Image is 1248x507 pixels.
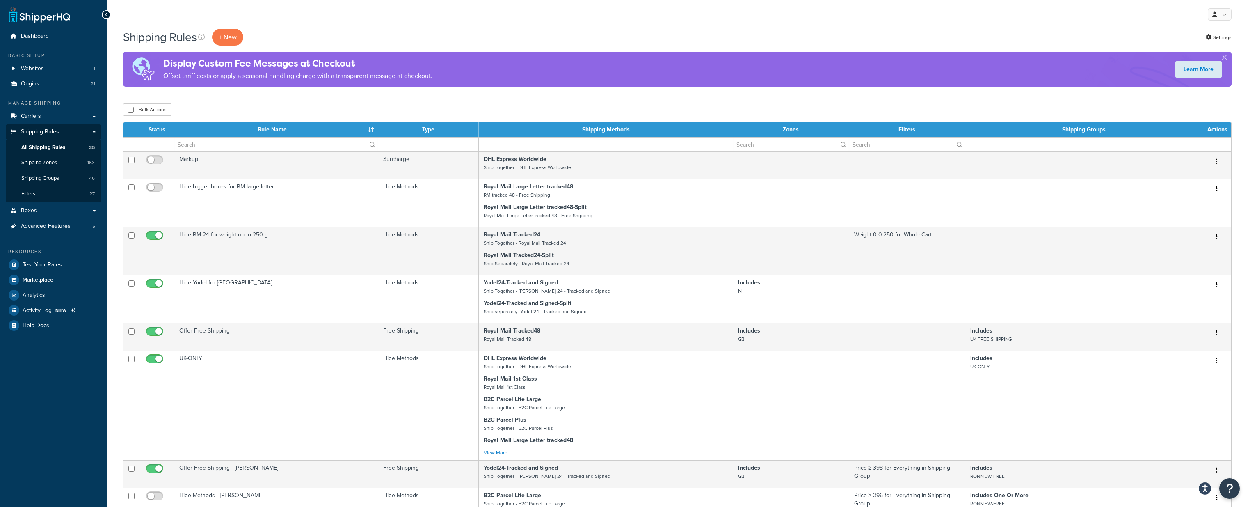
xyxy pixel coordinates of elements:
[21,207,37,214] span: Boxes
[21,128,59,135] span: Shipping Rules
[1219,478,1240,499] button: Open Resource Center
[738,473,744,480] small: GB
[163,57,432,70] h4: Display Custom Fee Messages at Checkout
[21,113,41,120] span: Carriers
[6,219,101,234] li: Advanced Features
[6,124,101,140] a: Shipping Rules
[484,326,540,335] strong: Royal Mail Tracked48
[6,288,101,303] a: Analytics
[484,354,546,362] strong: DHL Express Worldwide
[21,65,44,72] span: Websites
[970,335,1012,343] small: UK-FREE-SHIPPING
[484,404,565,411] small: Ship Together - B2C Parcel Lite Large
[484,308,587,315] small: Ship separately- Yodel 24 - Tracked and Signed
[6,318,101,333] li: Help Docs
[6,273,101,287] a: Marketplace
[91,80,95,87] span: 21
[970,354,992,362] strong: Includes
[1202,122,1231,137] th: Actions
[1175,61,1222,78] a: Learn More
[378,151,479,179] td: Surcharge
[484,436,573,445] strong: Royal Mail Large Letter tracked48
[484,287,610,295] small: Ship Together - [PERSON_NAME] 24 - Tracked and Signed
[6,29,101,44] li: Dashboard
[6,303,101,318] li: Activity Log
[89,144,95,151] span: 35
[6,186,101,202] li: Filters
[484,203,587,211] strong: Royal Mail Large Letter tracked48-Split
[21,175,59,182] span: Shipping Groups
[21,159,57,166] span: Shipping Zones
[484,239,566,247] small: Ship Together - Royal Mail Tracked 24
[738,278,760,287] strong: Includes
[738,463,760,472] strong: Includes
[970,363,990,370] small: UK-ONLY
[484,463,558,472] strong: Yodel24-Tracked and Signed
[6,140,101,155] li: All Shipping Rules
[92,223,95,230] span: 5
[6,248,101,255] div: Resources
[970,326,992,335] strong: Includes
[378,351,479,460] td: Hide Methods
[738,326,760,335] strong: Includes
[484,395,541,404] strong: B2C Parcel Lite Large
[21,80,39,87] span: Origins
[174,275,378,323] td: Hide Yodel for [GEOGRAPHIC_DATA]
[484,415,526,424] strong: B2C Parcel Plus
[733,138,849,151] input: Search
[6,171,101,186] li: Shipping Groups
[484,191,550,199] small: RM tracked 48 - Free Shipping
[6,124,101,202] li: Shipping Rules
[87,159,95,166] span: 163
[484,299,571,307] strong: Yodel24-Tracked and Signed-Split
[6,257,101,272] a: Test Your Rates
[6,219,101,234] a: Advanced Features 5
[6,52,101,59] div: Basic Setup
[484,335,531,343] small: Royal Mail Tracked 48
[163,70,432,82] p: Offset tariff costs or apply a seasonal handling charge with a transparent message at checkout.
[378,460,479,488] td: Free Shipping
[484,491,541,500] strong: B2C Parcel Lite Large
[484,251,554,259] strong: Royal Mail Tracked24-Split
[484,155,546,163] strong: DHL Express Worldwide
[6,109,101,124] a: Carriers
[738,335,744,343] small: GB
[6,303,101,318] a: Activity Log NEW
[139,122,174,137] th: Status
[21,190,35,197] span: Filters
[174,227,378,275] td: Hide RM 24 for weight up to 250 g
[6,76,101,92] a: Origins 21
[484,363,571,370] small: Ship Together - DHL Express Worldwide
[6,155,101,170] a: Shipping Zones 163
[970,473,1005,480] small: RONNIEW-FREE
[6,61,101,76] li: Websites
[484,383,526,391] small: Royal Mail 1st Class
[6,186,101,202] a: Filters 27
[174,351,378,460] td: UK-ONLY
[484,449,507,457] a: View More
[23,277,53,284] span: Marketplace
[212,29,243,46] p: + New
[55,307,67,314] span: NEW
[89,175,95,182] span: 46
[9,6,70,23] a: ShipperHQ Home
[738,287,743,295] small: NI
[6,171,101,186] a: Shipping Groups 46
[123,29,197,45] h1: Shipping Rules
[6,76,101,92] li: Origins
[378,275,479,323] td: Hide Methods
[733,122,849,137] th: Zones
[849,122,966,137] th: Filters
[1206,32,1232,43] a: Settings
[484,230,540,239] strong: Royal Mail Tracked24
[6,203,101,218] li: Boxes
[23,322,49,329] span: Help Docs
[970,491,1029,500] strong: Includes One Or More
[94,65,95,72] span: 1
[174,151,378,179] td: Markup
[378,122,479,137] th: Type
[965,122,1202,137] th: Shipping Groups
[484,182,573,191] strong: Royal Mail Large Letter tracked48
